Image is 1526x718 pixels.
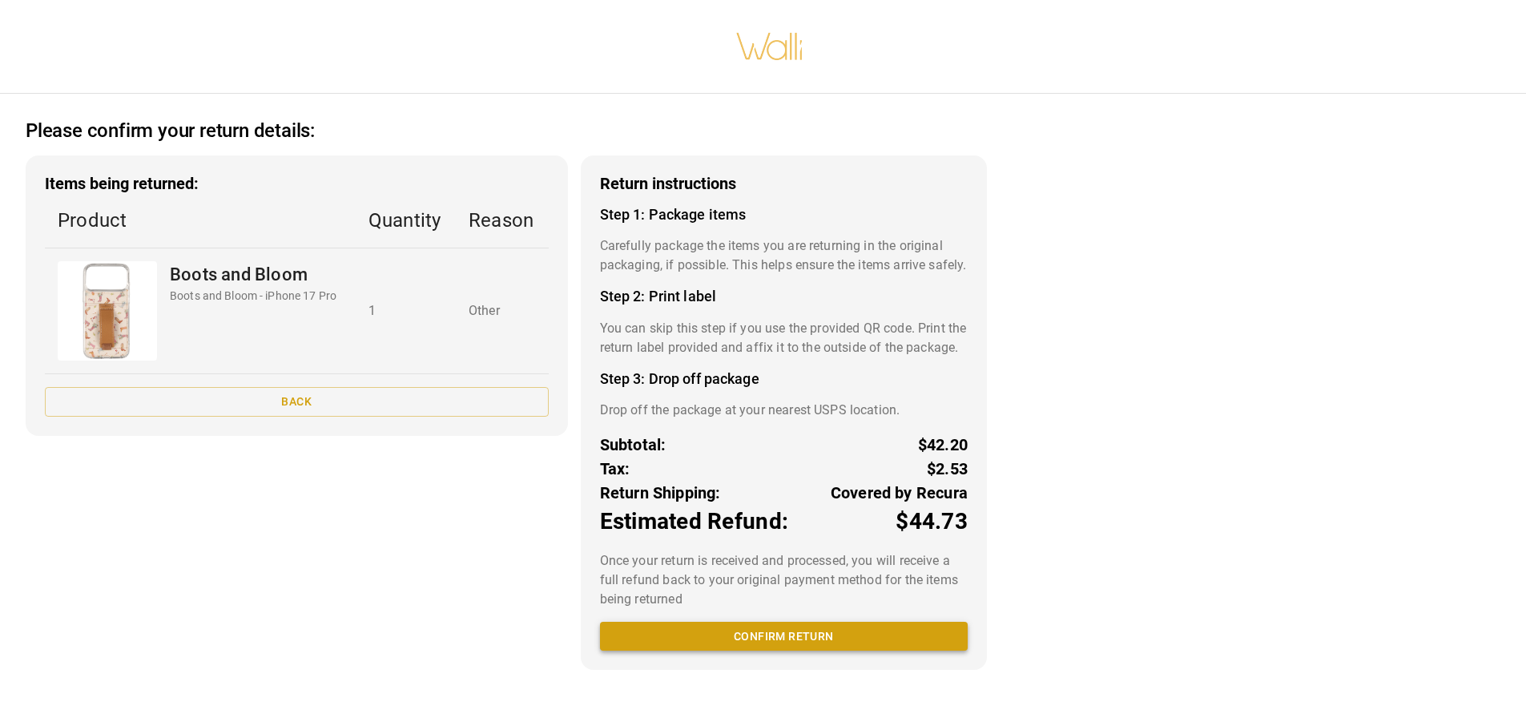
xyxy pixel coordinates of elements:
[26,119,315,143] h2: Please confirm your return details:
[170,261,336,288] p: Boots and Bloom
[600,551,968,609] p: Once your return is received and processed, you will receive a full refund back to your original ...
[368,206,443,235] p: Quantity
[58,206,343,235] p: Product
[45,387,549,417] button: Back
[600,401,968,420] p: Drop off the package at your nearest USPS location.
[600,175,968,193] h3: Return instructions
[469,206,536,235] p: Reason
[600,457,630,481] p: Tax:
[469,301,536,321] p: Other
[600,622,968,651] button: Confirm return
[45,175,549,193] h3: Items being returned:
[600,370,968,388] h4: Step 3: Drop off package
[735,12,804,81] img: walli-inc.myshopify.com
[170,288,336,305] p: Boots and Bloom - iPhone 17 Pro
[600,319,968,357] p: You can skip this step if you use the provided QR code. Print the return label provided and affix...
[600,481,721,505] p: Return Shipping:
[600,206,968,224] h4: Step 1: Package items
[918,433,968,457] p: $42.20
[600,236,968,275] p: Carefully package the items you are returning in the original packaging, if possible. This helps ...
[831,481,968,505] p: Covered by Recura
[896,505,968,538] p: $44.73
[368,301,443,321] p: 1
[600,433,666,457] p: Subtotal:
[927,457,968,481] p: $2.53
[600,288,968,305] h4: Step 2: Print label
[600,505,788,538] p: Estimated Refund:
